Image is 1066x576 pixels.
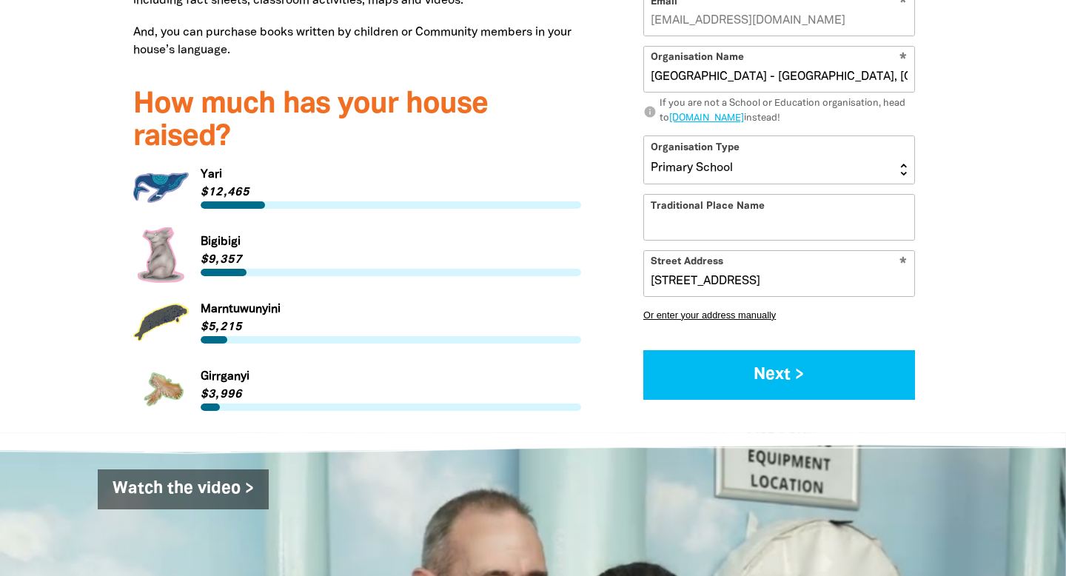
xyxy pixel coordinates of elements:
[669,114,744,123] a: [DOMAIN_NAME]
[133,89,581,154] h3: How much has your house raised?
[643,309,915,321] button: Or enter your address manually
[133,24,581,59] p: And, you can purchase books written by children or Community members in your house’s language.
[133,160,581,418] div: Paginated content
[98,469,269,509] a: Watch the video >
[660,97,915,126] div: If you are not a School or Education organisation, head to instead!
[643,105,657,118] i: info
[643,350,915,400] button: Next >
